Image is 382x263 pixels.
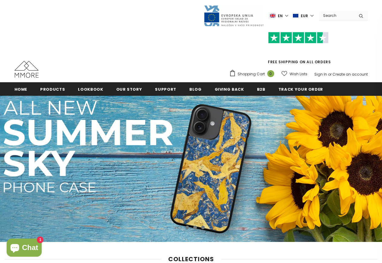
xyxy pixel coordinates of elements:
span: Giving back [215,86,244,92]
a: Sign In [314,72,327,77]
span: Products [40,86,65,92]
a: Lookbook [78,82,103,96]
a: Blog [189,82,202,96]
button: 2 [185,226,189,229]
span: B2B [257,86,265,92]
a: Javni Razpis [204,13,264,18]
span: en [278,13,283,19]
span: Blog [189,86,202,92]
span: Our Story [116,86,142,92]
a: Shopping Cart 0 [229,70,277,79]
span: FREE SHIPPING ON ALL ORDERS [229,35,368,64]
span: Shopping Cart [238,71,265,77]
a: support [155,82,176,96]
img: Trust Pilot Stars [268,32,329,44]
a: B2B [257,82,265,96]
span: EUR [301,13,308,19]
img: i-lang-1.png [270,13,275,18]
span: Lookbook [78,86,103,92]
a: Track your order [278,82,323,96]
a: Products [40,82,65,96]
iframe: Customer reviews powered by Trustpilot [229,43,368,59]
span: support [155,86,176,92]
a: Our Story [116,82,142,96]
span: Home [14,86,27,92]
input: Search Site [319,11,354,20]
span: or [328,72,332,77]
a: Home [14,82,27,96]
button: 1 [178,226,181,229]
img: MMORE Cases [14,61,39,78]
a: Create an account [332,72,368,77]
span: Track your order [278,86,323,92]
button: 4 [201,226,205,229]
img: Javni Razpis [204,5,264,27]
inbox-online-store-chat: Shopify online store chat [5,239,43,258]
a: Wish Lists [281,69,307,79]
a: Giving back [215,82,244,96]
button: 3 [193,226,197,229]
span: 0 [267,70,274,77]
span: Wish Lists [290,71,307,77]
